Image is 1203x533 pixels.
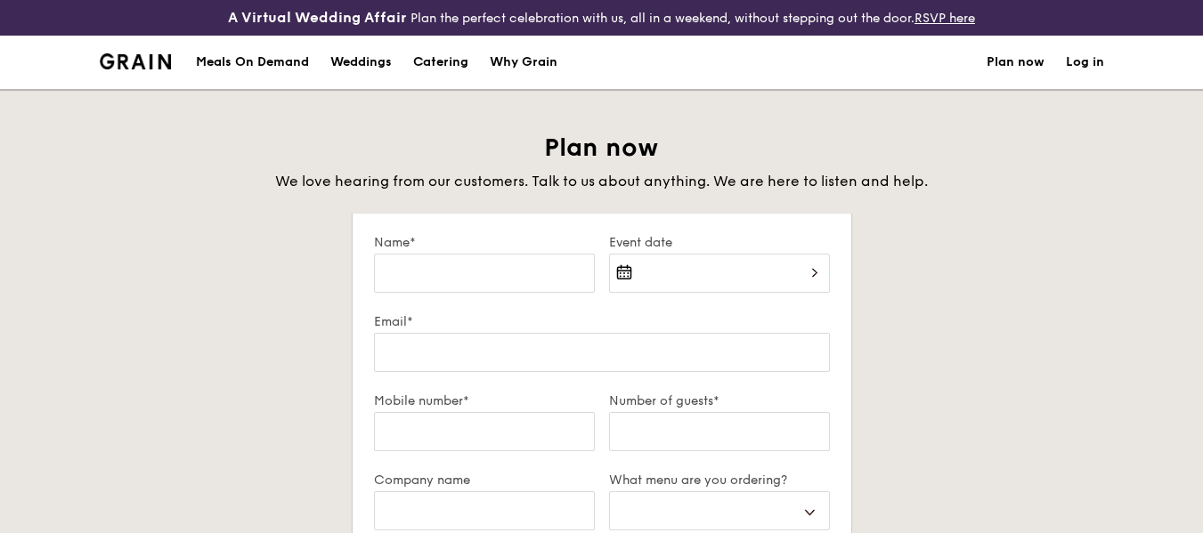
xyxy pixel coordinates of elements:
a: Why Grain [479,36,568,89]
div: Catering [413,36,468,89]
div: Plan the perfect celebration with us, all in a weekend, without stepping out the door. [200,7,1003,28]
span: We love hearing from our customers. Talk to us about anything. We are here to listen and help. [275,173,928,190]
label: Number of guests* [609,393,830,408]
a: RSVP here [914,11,975,26]
a: Plan now [987,36,1044,89]
a: Catering [402,36,479,89]
img: Grain [100,53,172,69]
label: Email* [374,314,830,329]
label: Mobile number* [374,393,595,408]
label: What menu are you ordering? [609,472,830,488]
a: Log in [1066,36,1104,89]
div: Meals On Demand [196,36,309,89]
div: Why Grain [490,36,557,89]
a: Weddings [320,36,402,89]
span: Plan now [544,133,659,163]
a: Meals On Demand [185,36,320,89]
h4: A Virtual Wedding Affair [228,7,407,28]
a: Logotype [100,53,172,69]
label: Company name [374,472,595,488]
label: Event date [609,235,830,250]
label: Name* [374,235,595,250]
div: Weddings [330,36,392,89]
